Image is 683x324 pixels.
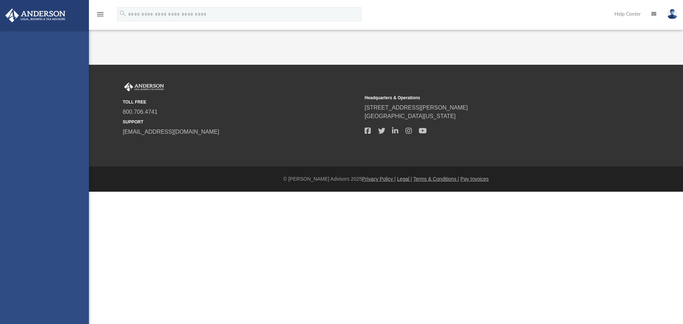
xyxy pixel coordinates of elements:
a: Pay Invoices [460,176,488,182]
i: search [119,10,127,17]
i: menu [96,10,105,18]
a: [STREET_ADDRESS][PERSON_NAME] [365,105,468,111]
a: menu [96,14,105,18]
a: Legal | [397,176,412,182]
div: © [PERSON_NAME] Advisors 2025 [89,175,683,183]
img: Anderson Advisors Platinum Portal [3,9,68,22]
img: Anderson Advisors Platinum Portal [123,83,165,92]
a: Terms & Conditions | [413,176,459,182]
img: User Pic [667,9,678,19]
a: Privacy Policy | [362,176,396,182]
a: [GEOGRAPHIC_DATA][US_STATE] [365,113,456,119]
a: 800.706.4741 [123,109,158,115]
small: Headquarters & Operations [365,95,602,101]
small: SUPPORT [123,119,360,125]
a: [EMAIL_ADDRESS][DOMAIN_NAME] [123,129,219,135]
small: TOLL FREE [123,99,360,105]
